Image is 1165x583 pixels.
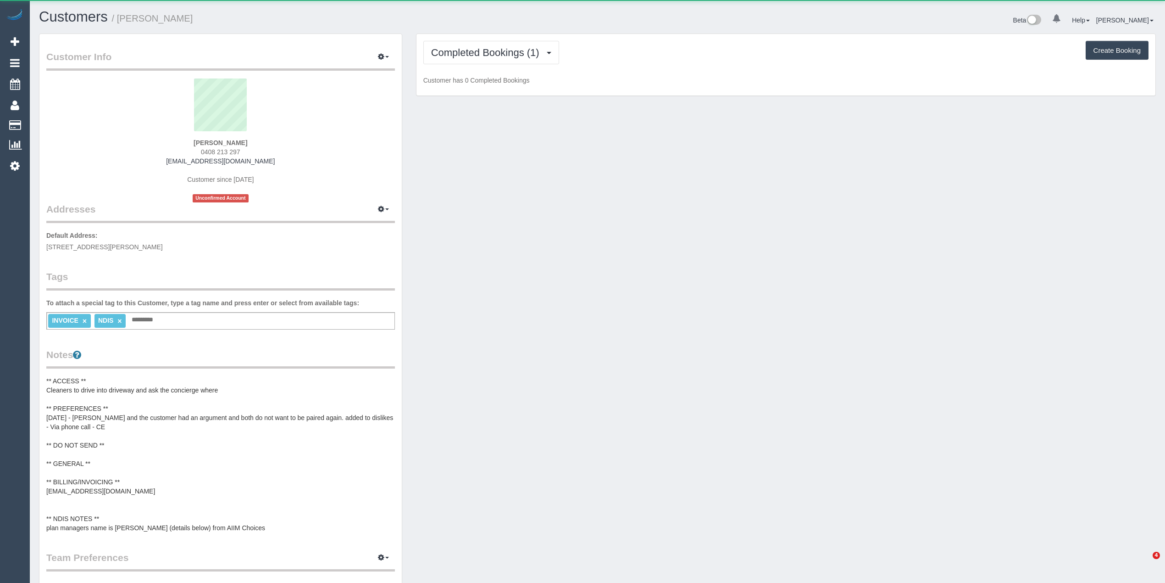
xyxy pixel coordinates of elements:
[46,50,395,71] legend: Customer Info
[46,551,395,572] legend: Team Preferences
[46,270,395,291] legend: Tags
[431,47,544,58] span: Completed Bookings (1)
[52,317,78,324] span: INVOICE
[166,157,275,165] a: [EMAIL_ADDRESS][DOMAIN_NAME]
[46,348,395,369] legend: Notes
[1013,17,1042,24] a: Beta
[193,194,249,202] span: Unconfirmed Account
[83,317,87,325] a: ×
[1026,15,1041,27] img: New interface
[187,176,254,183] span: Customer since [DATE]
[117,317,122,325] a: ×
[1072,17,1090,24] a: Help
[1086,41,1148,60] button: Create Booking
[6,9,24,22] img: Automaid Logo
[98,317,113,324] span: NDIS
[46,376,395,533] pre: ** ACCESS ** Cleaners to drive into driveway and ask the concierge where ** PREFERENCES ** [DATE]...
[39,9,108,25] a: Customers
[46,243,163,251] span: [STREET_ADDRESS][PERSON_NAME]
[46,231,98,240] label: Default Address:
[112,13,193,23] small: / [PERSON_NAME]
[1096,17,1154,24] a: [PERSON_NAME]
[423,76,1148,85] p: Customer has 0 Completed Bookings
[1153,552,1160,559] span: 4
[1134,552,1156,574] iframe: Intercom live chat
[423,41,559,64] button: Completed Bookings (1)
[46,298,359,308] label: To attach a special tag to this Customer, type a tag name and press enter or select from availabl...
[194,139,247,146] strong: [PERSON_NAME]
[201,148,240,156] span: 0408 213 297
